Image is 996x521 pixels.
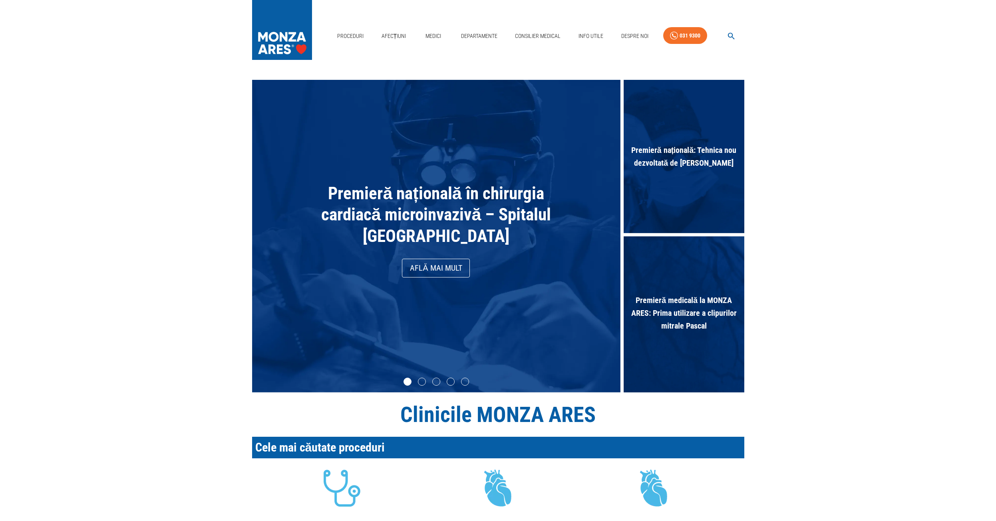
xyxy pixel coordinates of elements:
li: slide item 1 [404,378,412,386]
span: Cele mai căutate proceduri [255,440,385,454]
a: Medici [421,28,446,44]
li: slide item 3 [432,378,440,386]
h1: Clinicile MONZA ARES [252,402,744,427]
div: Premieră medicală la MONZA ARES: Prima utilizare a clipurilor mitrale Pascal [624,236,744,393]
a: Consilier Medical [512,28,564,44]
a: Info Utile [575,28,606,44]
a: Despre Noi [618,28,652,44]
div: 031 9300 [680,31,700,41]
a: 031 9300 [663,27,707,44]
span: Premieră națională: Tehnica nou dezvoltată de [PERSON_NAME] [624,140,744,173]
li: slide item 2 [418,378,426,386]
span: Premieră medicală la MONZA ARES: Prima utilizare a clipurilor mitrale Pascal [624,290,744,336]
a: Proceduri [334,28,367,44]
a: Departamente [458,28,501,44]
div: Premieră națională: Tehnica nou dezvoltată de [PERSON_NAME] [624,80,744,236]
a: Află mai mult [402,259,470,277]
a: Afecțiuni [378,28,410,44]
span: Premieră națională în chirurgia cardiacă microinvazivă – Spitalul [GEOGRAPHIC_DATA] [321,183,551,246]
li: slide item 5 [461,378,469,386]
li: slide item 4 [447,378,455,386]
